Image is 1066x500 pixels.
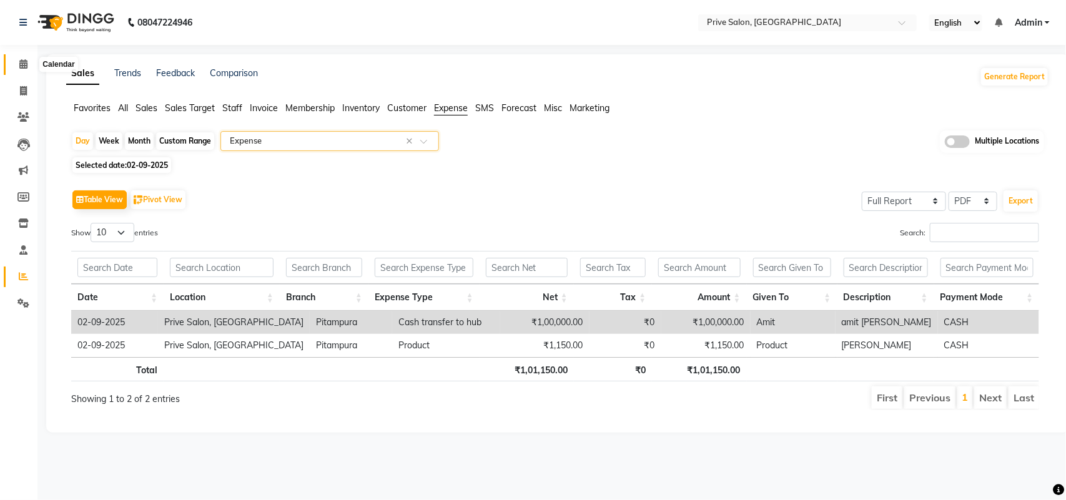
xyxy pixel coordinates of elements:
input: Search Branch [286,258,362,277]
span: Clear all [406,135,417,148]
th: Given To: activate to sort column ascending [747,284,837,311]
input: Search Expense Type [375,258,473,277]
span: Inventory [342,102,380,114]
td: Prive Salon, [GEOGRAPHIC_DATA] [158,334,310,357]
input: Search Location [170,258,274,277]
td: ₹1,00,000.00 [661,311,751,334]
button: Pivot View [131,190,185,209]
span: Forecast [501,102,536,114]
td: 02-09-2025 [71,311,158,334]
label: Show entries [71,223,158,242]
th: Location: activate to sort column ascending [164,284,280,311]
input: Search Net [486,258,568,277]
td: amit [PERSON_NAME] [836,311,938,334]
th: Tax: activate to sort column ascending [574,284,653,311]
th: Total [71,357,164,381]
input: Search Date [77,258,157,277]
img: logo [32,5,117,40]
span: Customer [387,102,427,114]
td: CASH [938,311,1039,334]
a: Trends [114,67,141,79]
span: SMS [475,102,494,114]
button: Export [1004,190,1038,212]
div: Calendar [39,57,77,72]
td: Pitampura [310,311,392,334]
td: 02-09-2025 [71,334,158,357]
span: Favorites [74,102,111,114]
span: Expense [434,102,468,114]
div: Month [125,132,154,150]
span: 02-09-2025 [127,160,168,170]
td: Product [392,334,500,357]
th: Payment Mode: activate to sort column ascending [934,284,1040,311]
th: Date: activate to sort column ascending [71,284,164,311]
span: Marketing [570,102,609,114]
input: Search Payment Mode [940,258,1034,277]
span: Sales Target [165,102,215,114]
span: All [118,102,128,114]
td: ₹1,150.00 [661,334,751,357]
img: pivot.png [134,195,143,205]
span: Sales [136,102,157,114]
span: Invoice [250,102,278,114]
td: Cash transfer to hub [392,311,500,334]
td: ₹1,150.00 [500,334,590,357]
div: Day [72,132,93,150]
input: Search Amount [658,258,740,277]
span: Multiple Locations [975,135,1039,148]
a: Comparison [210,67,258,79]
button: Generate Report [981,68,1048,86]
th: Expense Type: activate to sort column ascending [368,284,480,311]
span: Selected date: [72,157,171,173]
th: ₹0 [574,357,653,381]
b: 08047224946 [137,5,192,40]
td: [PERSON_NAME] [836,334,938,357]
a: Feedback [156,67,195,79]
span: Staff [222,102,242,114]
th: ₹1,01,150.00 [480,357,574,381]
input: Search Description [844,258,928,277]
th: ₹1,01,150.00 [652,357,746,381]
th: Net: activate to sort column ascending [480,284,574,311]
span: Admin [1015,16,1042,29]
label: Search: [900,223,1039,242]
input: Search: [930,223,1039,242]
td: Amit [751,311,836,334]
div: Custom Range [156,132,214,150]
td: CASH [938,334,1039,357]
td: ₹0 [590,334,661,357]
th: Branch: activate to sort column ascending [280,284,368,311]
input: Search Given To [753,258,831,277]
td: ₹0 [590,311,661,334]
td: Pitampura [310,334,392,357]
th: Amount: activate to sort column ascending [652,284,746,311]
span: Misc [544,102,562,114]
div: Week [96,132,122,150]
select: Showentries [91,223,134,242]
td: Product [751,334,836,357]
td: ₹1,00,000.00 [500,311,590,334]
td: Prive Salon, [GEOGRAPHIC_DATA] [158,311,310,334]
a: 1 [962,391,968,403]
div: Showing 1 to 2 of 2 entries [71,385,463,406]
button: Table View [72,190,127,209]
span: Membership [285,102,335,114]
input: Search Tax [580,258,646,277]
th: Description: activate to sort column ascending [837,284,934,311]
